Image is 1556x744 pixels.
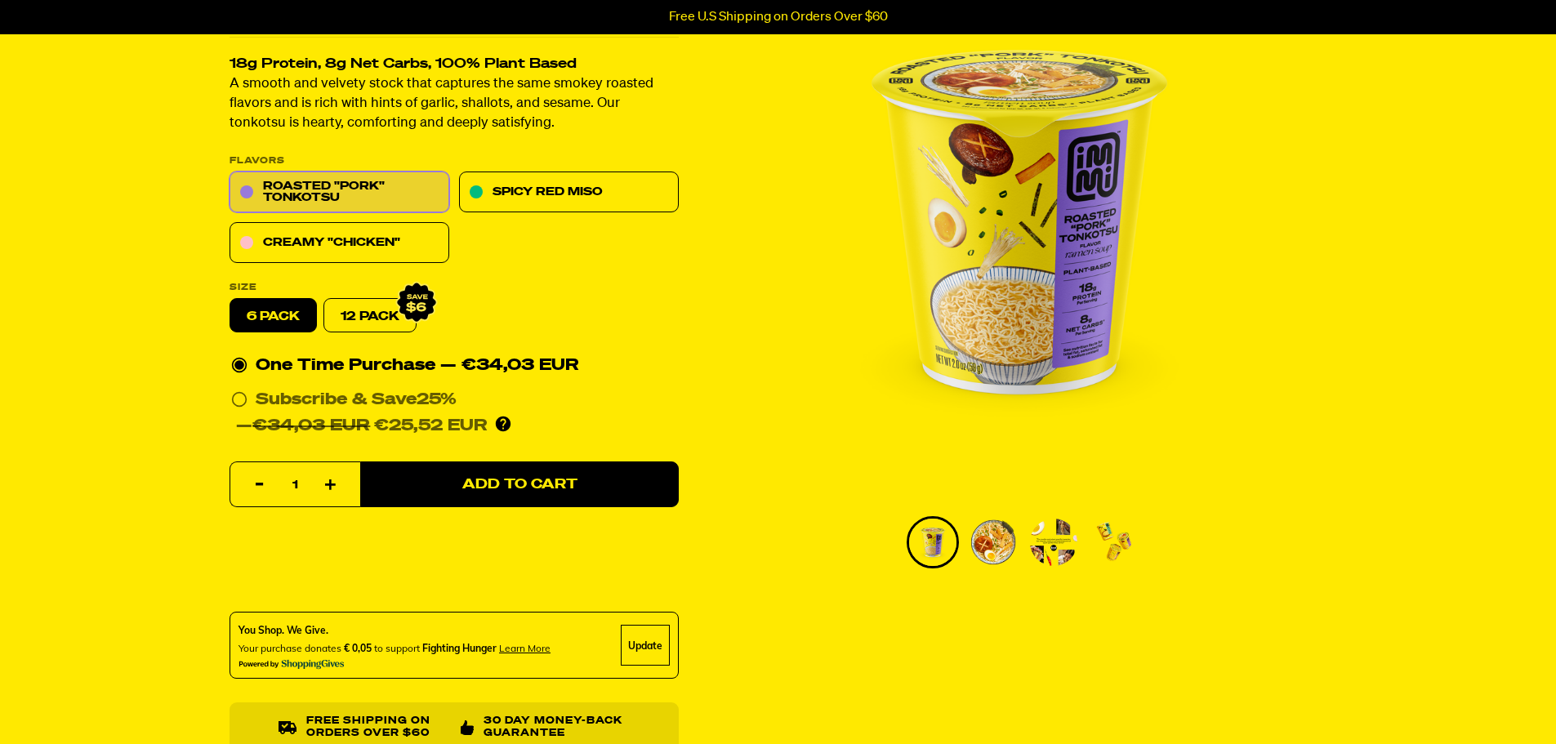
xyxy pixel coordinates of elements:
p: A smooth and velvety stock that captures the same smokey roasted flavors and is rich with hints o... [230,75,679,134]
img: Roasted "Pork" Tonkotsu Cup Ramen [1090,519,1138,566]
a: Roasted "Pork" Tonkotsu [230,172,449,213]
label: 6 pack [230,299,317,333]
a: 12 Pack [323,299,417,333]
div: — €34,03 EUR [440,353,579,379]
div: PDP main carousel thumbnails [745,516,1294,568]
div: One Time Purchase [231,353,677,379]
img: Roasted "Pork" Tonkotsu Cup Ramen [909,519,956,566]
input: quantity [240,463,350,509]
li: Go to slide 2 [967,516,1019,568]
a: Spicy Red Miso [459,172,679,213]
li: Go to slide 3 [1028,516,1080,568]
img: Roasted "Pork" Tonkotsu Cup Ramen [970,519,1017,566]
li: Go to slide 4 [1088,516,1140,568]
label: Size [230,283,679,292]
del: €34,03 EUR [252,418,370,434]
p: Free shipping on orders over $60 [305,716,447,740]
div: You Shop. We Give. [239,624,551,639]
img: Powered By ShoppingGives [239,660,345,670]
div: Update Cause Button [621,626,670,666]
h2: 18g Protein, 8g Net Carbs, 100% Plant Based [230,58,679,72]
div: Subscribe & Save [256,387,457,413]
span: Add to Cart [461,478,577,492]
span: Learn more about donating [499,643,551,655]
span: Fighting Hunger [422,643,497,655]
div: — €25,52 EUR [236,413,488,439]
span: to support [374,643,420,655]
span: Your purchase donates [239,643,341,655]
button: Add to Cart [360,462,679,508]
p: Free U.S Shipping on Orders Over $60 [669,10,888,25]
a: Creamy "Chicken" [230,223,449,264]
img: Roasted "Pork" Tonkotsu Cup Ramen [1030,519,1077,566]
p: Flavors [230,157,679,166]
span: € 0,05 [344,643,372,655]
span: 25% [417,392,457,408]
p: 30 Day Money-Back Guarantee [484,716,630,740]
li: Go to slide 1 [907,516,959,568]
